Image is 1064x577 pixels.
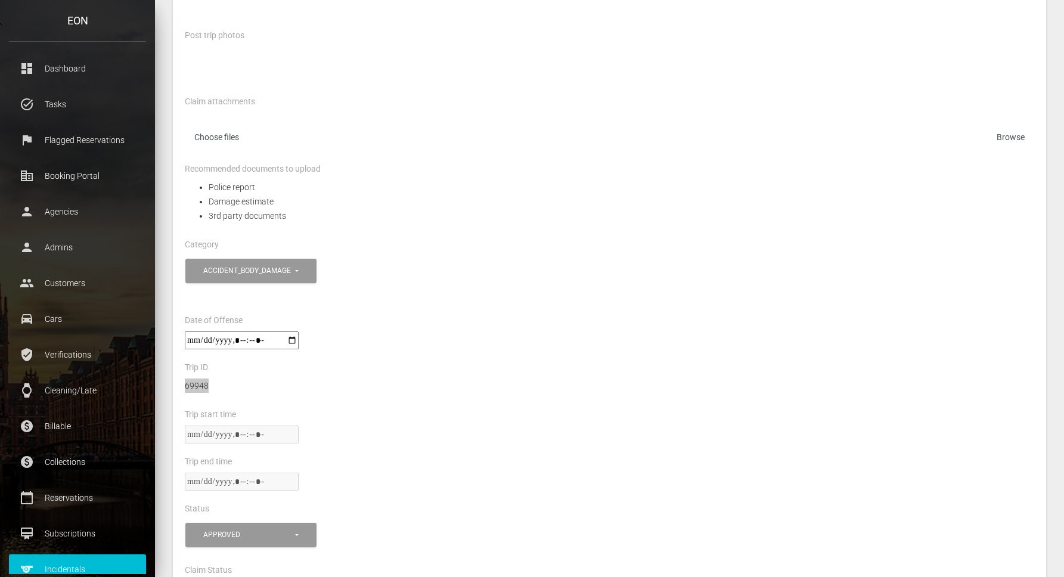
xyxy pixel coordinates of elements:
label: Claim Status [185,564,232,576]
p: Agencies [18,203,137,221]
a: calendar_today Reservations [9,483,146,513]
a: 69948 [185,381,209,390]
a: task_alt Tasks [9,89,146,119]
button: approved [185,523,317,547]
p: Admins [18,238,137,256]
p: Tasks [18,95,137,113]
label: Post trip photos [185,30,244,42]
p: Billable [18,417,137,435]
a: corporate_fare Booking Portal [9,161,146,191]
label: Claim attachments [185,96,255,108]
li: 3rd party documents [209,209,1034,223]
li: Damage estimate [209,194,1034,209]
p: Cleaning/Late [18,381,137,399]
a: verified_user Verifications [9,340,146,370]
label: Date of Offense [185,315,243,327]
a: paid Collections [9,447,146,477]
a: dashboard Dashboard [9,54,146,83]
a: people Customers [9,268,146,298]
a: person Admins [9,232,146,262]
div: accident_body_damage [203,266,293,276]
label: Status [185,503,209,515]
p: Dashboard [18,60,137,77]
label: Trip end time [185,456,232,468]
a: flag Flagged Reservations [9,125,146,155]
label: Category [185,239,219,251]
p: Reservations [18,489,137,507]
label: Trip start time [185,409,236,421]
label: Choose files [185,127,1034,151]
li: Police report [209,180,1034,194]
label: Recommended documents to upload [185,163,321,175]
div: approved [203,530,293,540]
p: Subscriptions [18,525,137,542]
a: watch Cleaning/Late [9,376,146,405]
p: Booking Portal [18,167,137,185]
p: Verifications [18,346,137,364]
p: Customers [18,274,137,292]
a: paid Billable [9,411,146,441]
a: card_membership Subscriptions [9,519,146,548]
button: accident_body_damage [185,259,317,283]
p: Collections [18,453,137,471]
p: Cars [18,310,137,328]
p: Flagged Reservations [18,131,137,149]
a: drive_eta Cars [9,304,146,334]
a: person Agencies [9,197,146,227]
label: Trip ID [185,362,208,374]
